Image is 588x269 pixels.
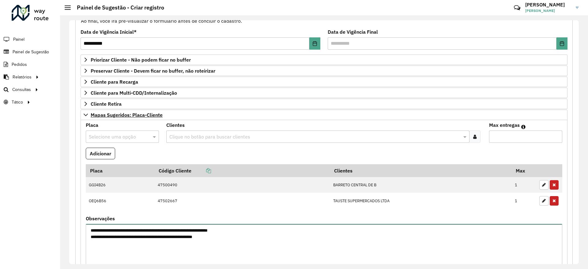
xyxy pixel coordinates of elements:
[521,124,526,129] em: Máximo de clientes que serão colocados na mesma rota com os clientes informados
[81,99,567,109] a: Cliente Retira
[512,164,536,177] th: Max
[81,28,137,36] label: Data de Vigência Inicial
[91,68,215,73] span: Preservar Cliente - Devem ficar no buffer, não roteirizar
[86,177,154,193] td: GGI4B26
[328,28,378,36] label: Data de Vigência Final
[154,164,330,177] th: Código Cliente
[81,110,567,120] a: Mapas Sugeridos: Placa-Cliente
[81,66,567,76] a: Preservar Cliente - Devem ficar no buffer, não roteirizar
[12,61,27,68] span: Pedidos
[81,88,567,98] a: Cliente para Multi-CDD/Internalização
[86,193,154,209] td: OEQ6B56
[309,37,320,50] button: Choose Date
[13,74,32,80] span: Relatórios
[71,4,164,11] h2: Painel de Sugestão - Criar registro
[330,177,512,193] td: BARRETO CENTRAL DE B
[91,57,191,62] span: Priorizar Cliente - Não podem ficar no buffer
[91,90,177,95] span: Cliente para Multi-CDD/Internalização
[86,215,115,222] label: Observações
[12,99,23,105] span: Tático
[512,177,536,193] td: 1
[86,164,154,177] th: Placa
[86,121,98,129] label: Placa
[81,55,567,65] a: Priorizar Cliente - Não podem ficar no buffer
[86,148,115,159] button: Adicionar
[330,193,512,209] td: TAUSTE SUPERMERCADOS LTDA
[91,101,122,106] span: Cliente Retira
[489,121,520,129] label: Max entregas
[13,36,24,43] span: Painel
[154,177,330,193] td: 47500490
[13,49,49,55] span: Painel de Sugestão
[525,2,571,8] h3: [PERSON_NAME]
[81,77,567,87] a: Cliente para Recarga
[556,37,567,50] button: Choose Date
[330,164,512,177] th: Clientes
[154,193,330,209] td: 47502667
[512,193,536,209] td: 1
[525,8,571,13] span: [PERSON_NAME]
[12,86,31,93] span: Consultas
[91,112,163,117] span: Mapas Sugeridos: Placa-Cliente
[91,79,138,84] span: Cliente para Recarga
[191,168,211,174] a: Copiar
[511,1,524,14] a: Contato Rápido
[166,121,185,129] label: Clientes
